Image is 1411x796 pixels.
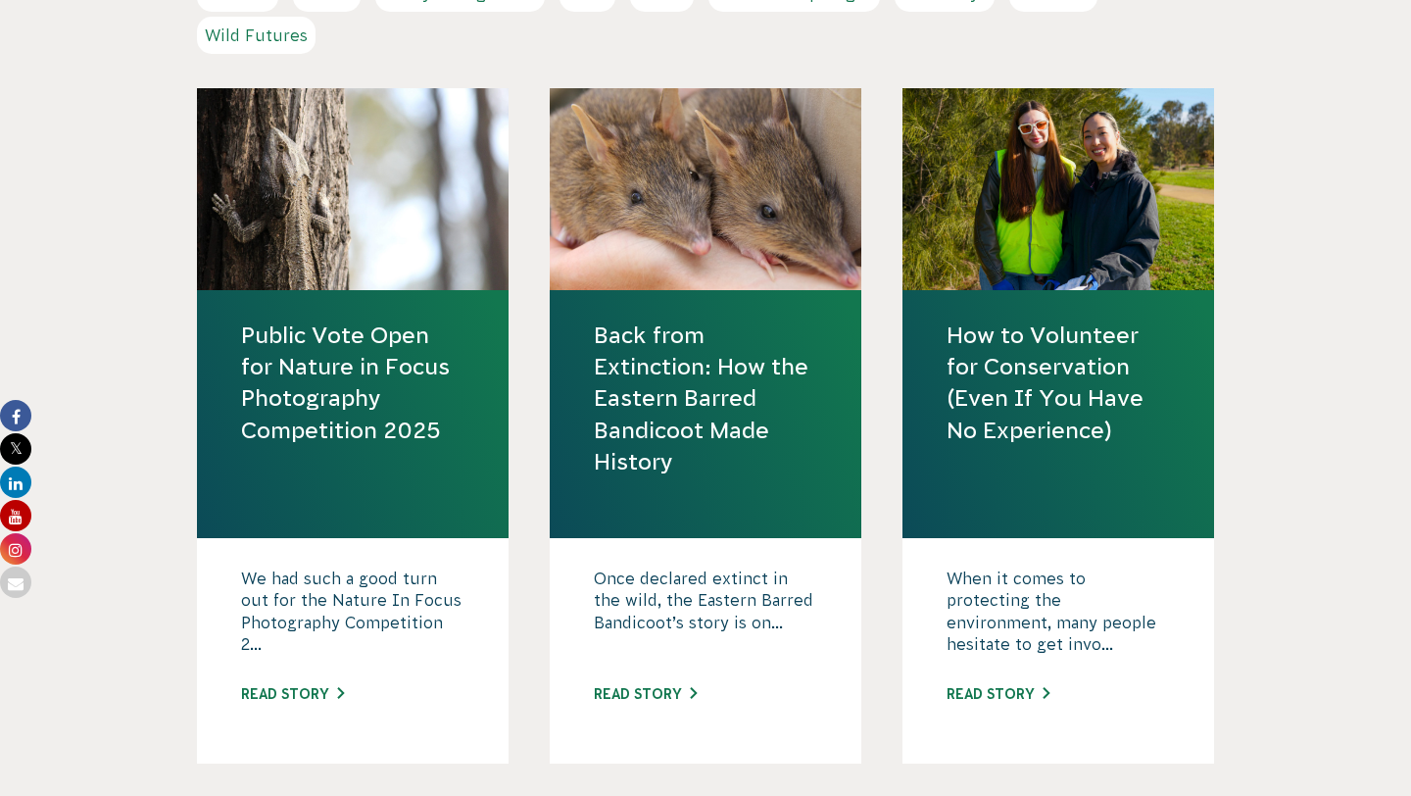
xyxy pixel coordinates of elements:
[241,568,464,666] p: We had such a good turn out for the Nature In Focus Photography Competition 2...
[594,320,817,477] a: Back from Extinction: How the Eastern Barred Bandicoot Made History
[241,320,464,446] a: Public Vote Open for Nature in Focus Photography Competition 2025
[241,686,344,702] a: Read story
[197,17,316,54] a: Wild Futures
[947,320,1170,446] a: How to Volunteer for Conservation (Even If You Have No Experience)
[594,568,817,666] p: Once declared extinct in the wild, the Eastern Barred Bandicoot’s story is on...
[947,568,1170,666] p: When it comes to protecting the environment, many people hesitate to get invo...
[947,686,1049,702] a: Read story
[594,686,697,702] a: Read story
